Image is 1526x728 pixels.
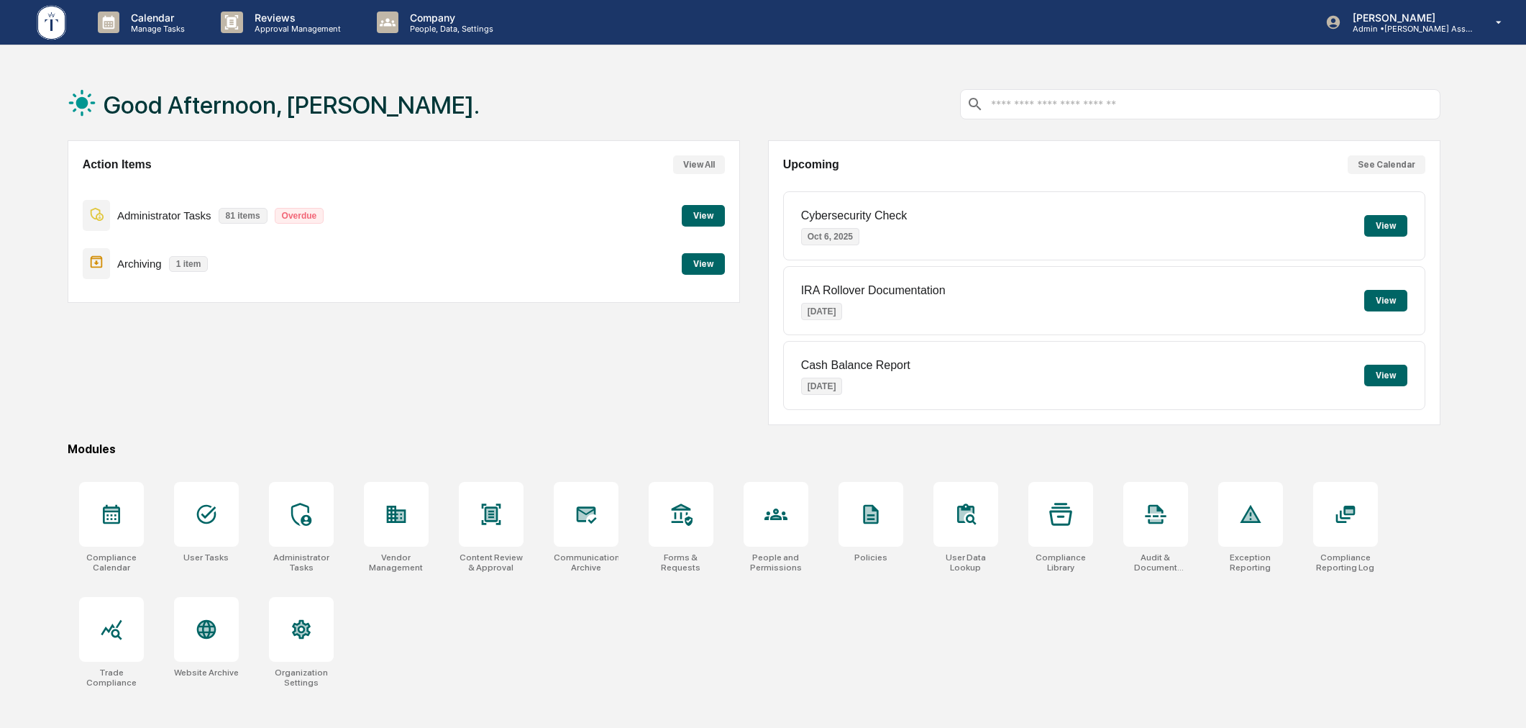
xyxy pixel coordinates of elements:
[854,552,887,563] div: Policies
[83,158,152,171] h2: Action Items
[682,253,725,275] button: View
[801,284,946,297] p: IRA Rollover Documentation
[801,303,843,320] p: [DATE]
[801,228,859,245] p: Oct 6, 2025
[243,24,348,34] p: Approval Management
[1480,681,1519,719] iframe: Open customer support
[801,359,910,372] p: Cash Balance Report
[933,552,998,573] div: User Data Lookup
[673,155,725,174] button: View All
[275,208,324,224] p: Overdue
[79,552,144,573] div: Compliance Calendar
[1218,552,1283,573] div: Exception Reporting
[243,12,348,24] p: Reviews
[169,256,209,272] p: 1 item
[174,668,239,678] div: Website Archive
[682,256,725,270] a: View
[269,668,334,688] div: Organization Settings
[1341,24,1475,34] p: Admin • [PERSON_NAME] Asset Management LLC
[119,12,192,24] p: Calendar
[649,552,713,573] div: Forms & Requests
[364,552,429,573] div: Vendor Management
[744,552,808,573] div: People and Permissions
[117,209,211,222] p: Administrator Tasks
[104,91,480,119] h1: Good Afternoon, [PERSON_NAME].
[1364,290,1407,311] button: View
[398,12,501,24] p: Company
[183,552,229,563] div: User Tasks
[117,258,162,270] p: Archiving
[35,3,69,42] img: logo
[398,24,501,34] p: People, Data, Settings
[119,24,192,34] p: Manage Tasks
[783,158,839,171] h2: Upcoming
[1364,365,1407,386] button: View
[801,378,843,395] p: [DATE]
[1123,552,1188,573] div: Audit & Document Logs
[269,552,334,573] div: Administrator Tasks
[1313,552,1378,573] div: Compliance Reporting Log
[801,209,908,222] p: Cybersecurity Check
[1028,552,1093,573] div: Compliance Library
[1341,12,1475,24] p: [PERSON_NAME]
[459,552,524,573] div: Content Review & Approval
[682,205,725,227] button: View
[219,208,268,224] p: 81 items
[682,208,725,222] a: View
[554,552,618,573] div: Communications Archive
[68,442,1441,456] div: Modules
[79,668,144,688] div: Trade Compliance
[1348,155,1425,174] button: See Calendar
[1364,215,1407,237] button: View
